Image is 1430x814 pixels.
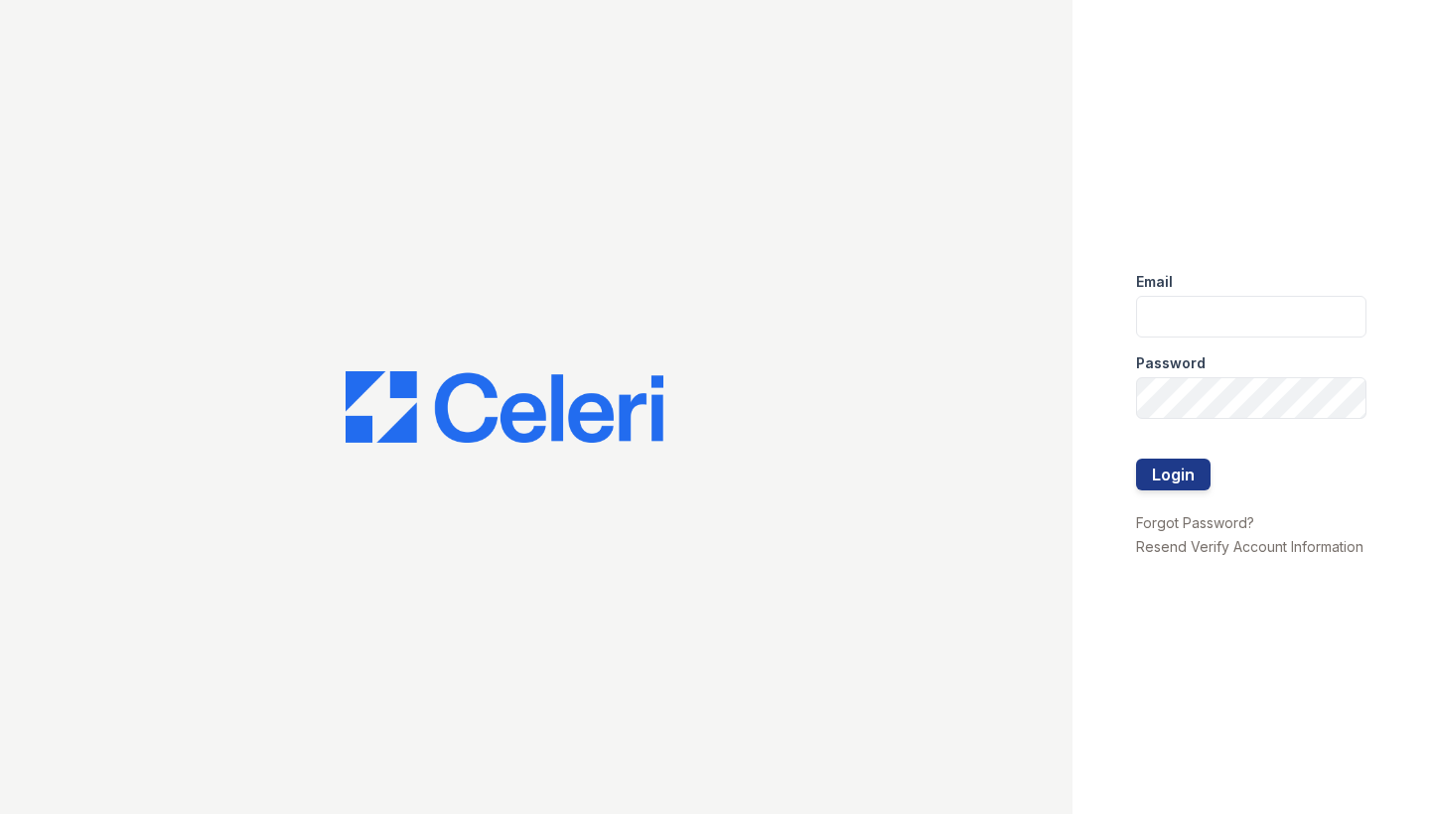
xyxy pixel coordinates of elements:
img: CE_Logo_Blue-a8612792a0a2168367f1c8372b55b34899dd931a85d93a1a3d3e32e68fde9ad4.png [346,371,663,443]
button: Login [1136,459,1211,490]
a: Resend Verify Account Information [1136,538,1363,555]
label: Password [1136,353,1206,373]
a: Forgot Password? [1136,514,1254,531]
label: Email [1136,272,1173,292]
